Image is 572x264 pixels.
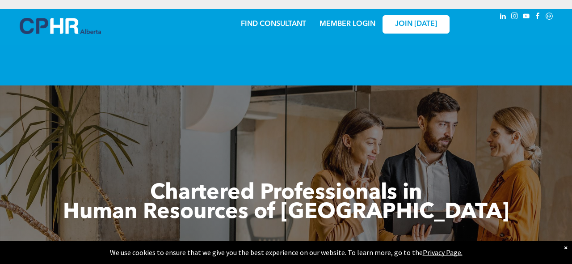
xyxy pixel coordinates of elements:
[533,11,543,23] a: facebook
[320,21,375,28] a: MEMBER LOGIN
[63,202,509,223] span: Human Resources of [GEOGRAPHIC_DATA]
[241,21,306,28] a: FIND CONSULTANT
[564,243,568,252] div: Dismiss notification
[521,11,531,23] a: youtube
[150,183,422,204] span: Chartered Professionals in
[395,20,437,29] span: JOIN [DATE]
[20,18,101,34] img: A blue and white logo for cp alberta
[509,11,519,23] a: instagram
[544,11,554,23] a: Social network
[498,11,508,23] a: linkedin
[423,248,463,257] a: Privacy Page.
[383,15,450,34] a: JOIN [DATE]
